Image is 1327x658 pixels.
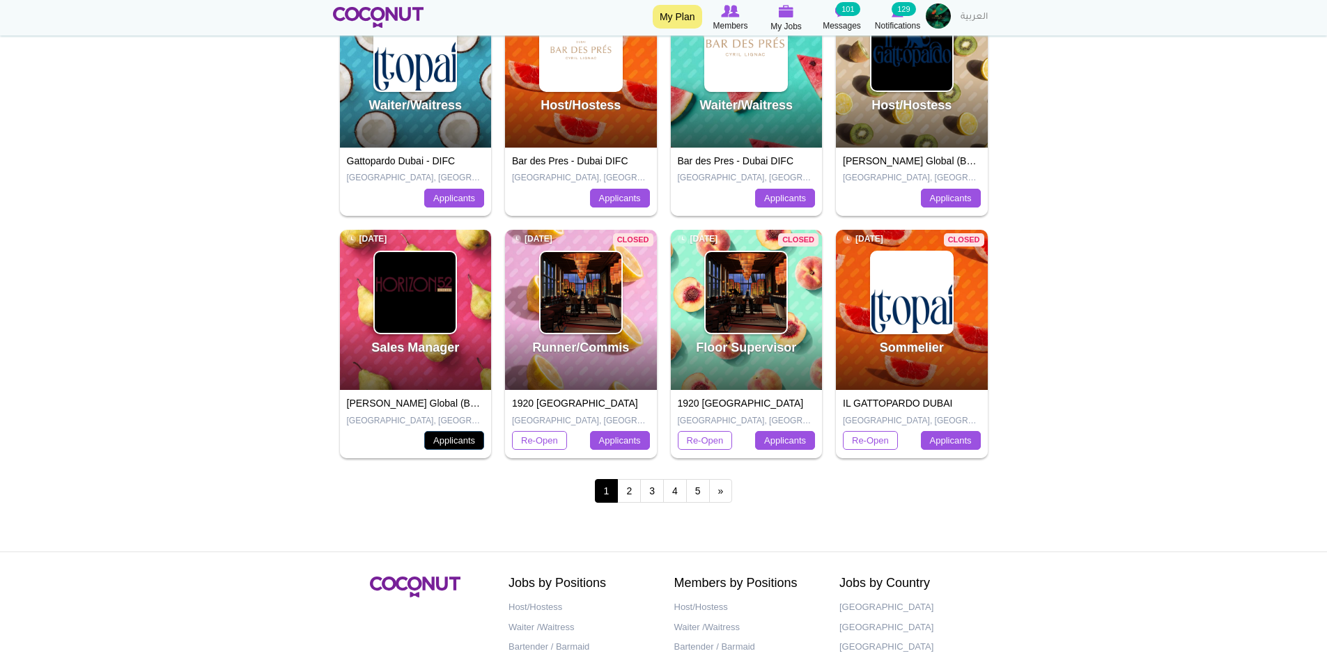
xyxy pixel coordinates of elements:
[871,98,952,112] a: Host/Hostess
[613,233,653,246] span: Closed
[779,5,794,17] img: My Jobs
[755,189,815,208] a: Applicants
[590,431,650,451] a: Applicants
[674,637,819,657] a: Bartender / Barmaid
[870,3,926,33] a: Notifications Notifications 129
[713,19,747,33] span: Members
[755,431,815,451] a: Applicants
[678,155,794,166] a: Bar des Pres - Dubai DIFC
[512,415,650,427] p: [GEOGRAPHIC_DATA], [GEOGRAPHIC_DATA]
[699,98,793,112] a: Waiter/Waitress
[347,172,485,184] p: [GEOGRAPHIC_DATA], [GEOGRAPHIC_DATA]
[532,340,629,354] a: Runner/Commis
[921,431,981,451] a: Applicants
[347,155,456,166] a: Gattopardo Dubai - DIFC
[509,597,653,618] a: Host/Hostess
[590,189,650,208] a: Applicants
[696,340,796,354] a: Floor Supervisor
[617,479,641,503] a: 2
[595,479,619,503] span: 1
[347,415,485,427] p: [GEOGRAPHIC_DATA], [GEOGRAPHIC_DATA]
[759,3,814,33] a: My Jobs My Jobs
[778,233,818,246] span: Closed
[836,2,860,16] small: 101
[843,233,883,245] span: [DATE]
[839,597,984,618] a: [GEOGRAPHIC_DATA]
[721,5,739,17] img: Browse Members
[678,398,804,409] a: 1920 [GEOGRAPHIC_DATA]
[944,233,984,246] span: Closed
[347,398,997,409] a: [PERSON_NAME] Global (Bar des Pres [GEOGRAPHIC_DATA], Il Gattopardo [GEOGRAPHIC_DATA], 1920 [GEOG...
[347,233,387,245] span: [DATE]
[843,172,981,184] p: [GEOGRAPHIC_DATA], [GEOGRAPHIC_DATA]
[843,431,898,451] a: Re-Open
[674,577,819,590] h2: Members by Positions
[678,233,718,245] span: [DATE]
[424,189,484,208] a: Applicants
[703,3,759,33] a: Browse Members Members
[424,431,484,451] a: Applicants
[509,637,653,657] a: Bartender / Barmaid
[678,172,816,184] p: [GEOGRAPHIC_DATA], [GEOGRAPHIC_DATA]
[843,398,952,409] a: IL GATTOPARDO DUBAI
[509,618,653,638] a: Waiter /Waitress
[892,5,903,17] img: Notifications
[653,5,702,29] a: My Plan
[640,479,664,503] a: 3
[368,98,462,112] a: Waiter/Waitress
[333,7,424,28] img: Home
[954,3,995,31] a: العربية
[674,597,819,618] a: Host/Hostess
[839,618,984,638] a: [GEOGRAPHIC_DATA]
[770,19,802,33] span: My Jobs
[512,398,638,409] a: 1920 [GEOGRAPHIC_DATA]
[678,431,733,451] a: Re-Open
[880,340,944,354] a: Sommelier
[823,19,861,33] span: Messages
[512,172,650,184] p: [GEOGRAPHIC_DATA], [GEOGRAPHIC_DATA]
[371,340,459,354] a: Sales Manager
[835,5,849,17] img: Messages
[839,637,984,657] a: [GEOGRAPHIC_DATA]
[839,577,984,590] h2: Jobs by Country
[921,189,981,208] a: Applicants
[509,577,653,590] h2: Jobs by Positions
[843,415,981,427] p: [GEOGRAPHIC_DATA], [GEOGRAPHIC_DATA]
[370,577,460,597] img: Coconut
[541,98,621,112] a: Host/Hostess
[875,19,920,33] span: Notifications
[512,155,628,166] a: Bar des Pres - Dubai DIFC
[663,479,687,503] a: 4
[512,233,552,245] span: [DATE]
[814,3,870,33] a: Messages Messages 101
[709,479,733,503] a: next ›
[512,431,567,451] a: Re-Open
[686,479,710,503] a: 5
[892,2,915,16] small: 129
[674,618,819,638] a: Waiter /Waitress
[678,415,816,427] p: [GEOGRAPHIC_DATA], [GEOGRAPHIC_DATA]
